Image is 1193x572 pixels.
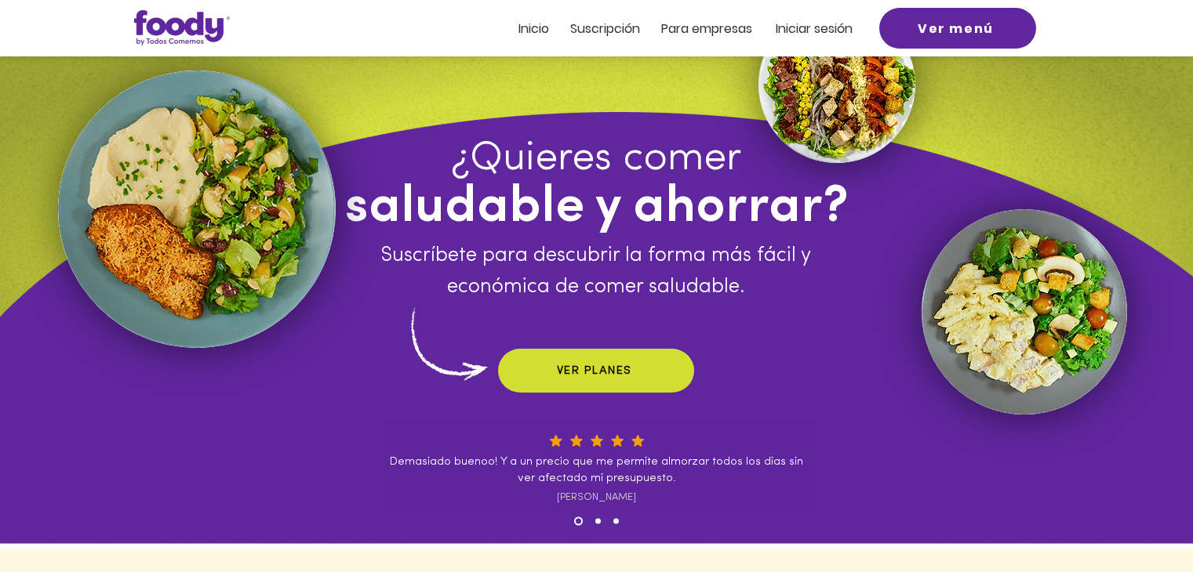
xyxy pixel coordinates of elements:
[776,22,853,35] a: Iniciar sesión
[676,20,752,38] span: ra empresas
[58,71,336,348] img: foody-tilapia parmesana.png
[570,20,640,38] span: Suscripción
[345,182,848,234] span: saludable y ahorrar?
[776,20,853,38] span: Iniciar sesión
[918,19,994,38] span: Ver menú
[390,456,803,484] span: Demasiado buenoo! Y a un precio que me permite almorzar todos los dias sin ver afectado mi presup...
[595,519,601,524] a: 2do testimonial
[568,517,625,526] nav: Diapositivas
[613,519,619,524] a: 3er testimonial
[380,245,811,297] span: Suscríbete para descubrir la forma más fácil y económica de comer saludable.
[381,422,813,512] div: Presentación de diapositivas
[570,22,640,35] a: Suscripción
[134,10,230,45] img: Logo_Foody V2.0.0 (3).png
[574,517,583,526] a: 1th Testimonial
[451,139,741,179] span: ¿Quieres comer
[879,8,1036,49] a: Ver menú
[661,20,676,38] span: Pa
[518,20,549,38] span: Inicio
[661,22,752,35] a: Para empresas
[758,6,915,163] img: foody-ensalada-cobb.png
[557,365,632,377] span: VER PLANES
[498,349,694,393] a: VER PLANES
[1102,481,1177,556] iframe: Messagebird Livechat Widget
[518,22,549,35] a: Inicio
[922,209,1127,415] img: foody-pollo-carbonara.png
[557,492,636,502] span: [PERSON_NAME]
